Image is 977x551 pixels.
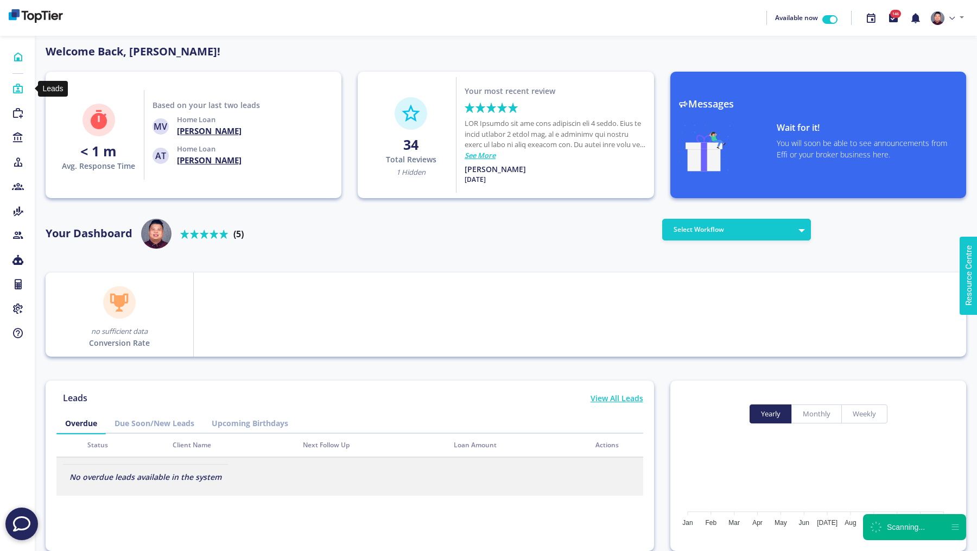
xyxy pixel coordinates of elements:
[454,440,582,450] div: Loan Amount
[777,123,958,133] h4: Wait for it!
[465,118,646,150] p: LOR Ipsumdo sit ame cons adipiscin eli 4 seddo. Eius te incid utlabor 2 etdol mag, al e adminimv ...
[931,11,944,25] img: e310ebdf-1855-410b-9d61-d1abdff0f2ad-637831748356285317.png
[662,219,811,240] button: Select Workflow
[465,150,496,161] a: See More
[153,118,169,135] span: MV
[890,10,901,18] span: 146
[752,519,763,527] tspan: Apr
[705,519,716,527] tspan: Feb
[791,404,842,423] button: monthly
[153,99,260,111] p: Based on your last two leads
[177,144,215,154] span: Home Loan
[678,123,731,172] img: gift
[9,3,69,16] span: Resource Centre
[9,9,63,23] img: bd260d39-06d4-48c8-91ce-4964555bf2e4-638900413960370303.png
[775,519,787,527] tspan: May
[91,326,148,336] span: no sufficient data
[38,81,67,97] div: Leads
[177,115,215,124] span: Home Loan
[595,440,637,450] div: Actions
[303,440,441,450] div: Next Follow Up
[465,175,486,185] p: [DATE]
[177,155,242,166] h4: [PERSON_NAME]
[56,391,94,404] p: Leads
[845,519,856,527] tspan: Aug
[153,148,169,164] span: AT
[465,85,555,97] p: Your most recent review
[177,125,242,136] h4: [PERSON_NAME]
[56,434,81,458] th: Overdue Icon
[396,167,426,177] span: 1 Hidden
[46,43,654,60] p: Welcome Back, [PERSON_NAME]!
[591,392,643,413] a: View All Leads
[386,154,436,165] p: Total Reviews
[682,519,693,527] tspan: Jan
[106,413,203,433] a: Due Soon/New Leads
[678,98,958,110] h3: Messages
[80,142,117,160] strong: < 1 m
[817,519,838,527] tspan: [DATE]
[87,440,160,450] div: Status
[46,225,132,242] p: Your Dashboard
[841,404,887,423] button: weekly
[233,228,244,240] b: (5)
[62,160,135,172] p: Avg. Response Time
[728,519,740,527] tspan: Mar
[750,404,792,423] button: yearly
[89,337,150,349] p: Conversion Rate
[777,137,958,160] p: You will soon be able to see announcements from Effi or your broker business here.
[591,392,643,404] p: View All Leads
[203,413,297,433] a: Upcoming Birthdays
[69,472,221,482] i: No overdue leads available in the system
[798,519,809,527] tspan: Jun
[882,7,904,30] button: 146
[173,440,290,450] div: Client Name
[141,219,172,249] img: user
[403,135,418,154] strong: 34
[56,413,106,433] a: Overdue
[465,163,526,175] p: [PERSON_NAME]
[775,13,818,22] span: Available now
